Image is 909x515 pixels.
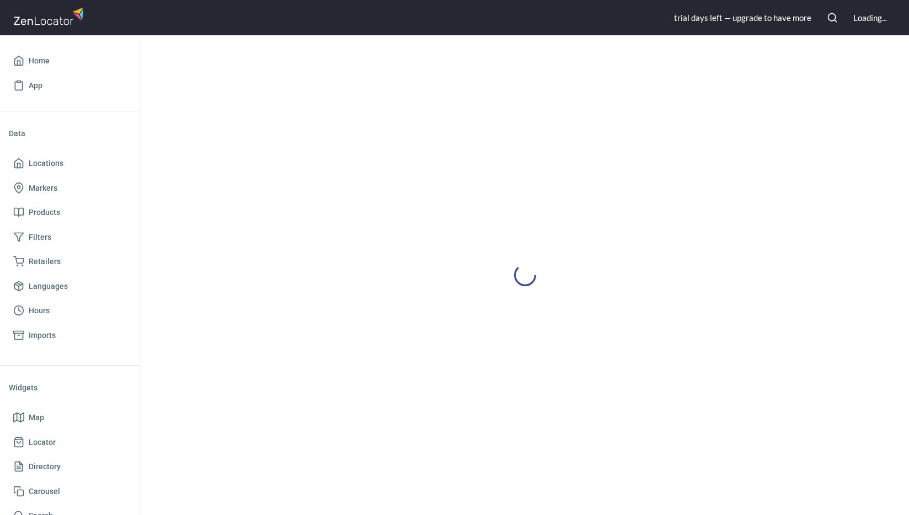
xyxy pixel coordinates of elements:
[29,79,42,93] span: App
[9,120,132,147] li: Data
[13,4,87,28] img: zenlocator
[29,54,50,68] span: Home
[29,460,61,474] span: Directory
[9,454,132,479] a: Directory
[9,151,132,176] a: Locations
[9,176,132,201] a: Markers
[9,298,132,323] a: Hours
[29,181,57,195] span: Markers
[9,249,132,274] a: Retailers
[674,12,811,24] div: trial day s left — upgrade to have more
[29,304,50,318] span: Hours
[9,49,132,73] a: Home
[9,274,132,299] a: Languages
[820,6,844,30] button: Search
[29,206,60,219] span: Products
[853,12,887,24] div: Loading...
[9,479,132,504] a: Carousel
[9,430,132,455] a: Locator
[29,230,51,244] span: Filters
[29,485,60,498] span: Carousel
[29,329,56,342] span: Imports
[9,73,132,98] a: App
[9,323,132,348] a: Imports
[9,405,132,430] a: Map
[29,411,44,425] span: Map
[29,436,56,449] span: Locator
[9,200,132,225] a: Products
[9,374,132,401] li: Widgets
[9,225,132,250] a: Filters
[29,280,68,293] span: Languages
[29,255,61,269] span: Retailers
[29,157,63,170] span: Locations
